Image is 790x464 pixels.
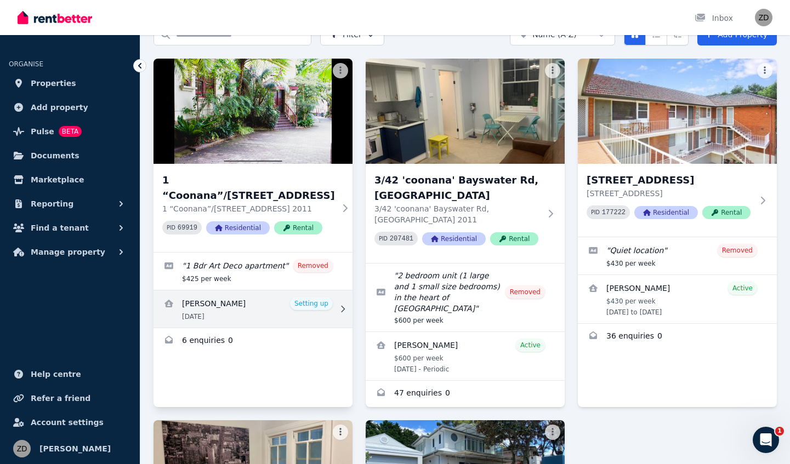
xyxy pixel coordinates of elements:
span: Residential [634,206,698,219]
a: Marketplace [9,169,131,191]
p: [STREET_ADDRESS] [587,188,753,199]
a: PulseBETA [9,121,131,142]
span: Pulse [31,125,54,138]
code: 177222 [602,209,626,216]
span: Account settings [31,416,104,429]
a: Enquiries for 3/42 'coonana' Bayswater Rd, Rushcutters Bay [366,381,565,407]
span: Help centre [31,368,81,381]
h3: 1 “Coonana”/[STREET_ADDRESS] [162,173,335,203]
a: 1 “Coonana”/42 Bayswater Rd, Rushcutters Bay1 “Coonana”/[STREET_ADDRESS]1 “Coonana”/[STREET_ADDRE... [154,59,353,252]
a: 18/45 Palomar Parade, FRESHWATER[STREET_ADDRESS][STREET_ADDRESS]PID 177222ResidentialRental [578,59,777,237]
a: Add property [9,96,131,118]
a: Enquiries for 1 “Coonana”/42 Bayswater Rd, Rushcutters Bay [154,328,353,354]
img: Zoya Danilchenko [755,9,772,26]
img: 18/45 Palomar Parade, FRESHWATER [578,59,777,164]
span: Rental [702,206,751,219]
span: Rental [490,232,538,245]
button: More options [545,63,560,78]
iframe: Intercom live chat [753,427,779,453]
button: Find a tenant [9,217,131,239]
span: Residential [422,232,486,245]
img: 1 “Coonana”/42 Bayswater Rd, Rushcutters Bay [154,59,353,164]
code: 207481 [390,235,413,243]
span: Rental [274,221,322,234]
span: [PERSON_NAME] [39,442,111,455]
a: Account settings [9,411,131,433]
button: More options [333,63,348,78]
a: Edit listing: 1 Bdr Art Deco apartment [154,253,353,290]
a: Properties [9,72,131,94]
small: PID [167,225,175,231]
span: Refer a friend [31,392,90,405]
button: More options [545,425,560,440]
img: RentBetter [18,9,92,26]
p: 3/42 'coonana' Bayswater Rd, [GEOGRAPHIC_DATA] 2011 [374,203,541,225]
span: Documents [31,149,79,162]
img: 3/42 'coonana' Bayswater Rd, Rushcutters Bay [366,59,565,164]
button: Manage property [9,241,131,263]
span: Manage property [31,245,105,259]
span: Residential [206,221,270,234]
a: Enquiries for 18/45 Palomar Parade, FRESHWATER [578,324,777,350]
span: ORGANISE [9,60,43,68]
span: BETA [59,126,82,137]
a: Edit listing: Quiet location [578,237,777,274]
a: Help centre [9,363,131,385]
a: Documents [9,145,131,167]
a: 3/42 'coonana' Bayswater Rd, Rushcutters Bay3/42 'coonana' Bayswater Rd, [GEOGRAPHIC_DATA]3/42 'c... [366,59,565,263]
a: View details for Jo Mackay [578,275,777,323]
div: Inbox [695,13,733,24]
span: Properties [31,77,76,90]
span: 1 [775,427,784,436]
span: Find a tenant [31,221,89,234]
img: Zoya Danilchenko [13,440,31,457]
p: 1 “Coonana”/[STREET_ADDRESS] 2011 [162,203,335,214]
h3: [STREET_ADDRESS] [587,173,753,188]
a: View details for Shayne Dunne [366,332,565,380]
button: Reporting [9,193,131,215]
a: Refer a friend [9,387,131,409]
span: Reporting [31,197,73,210]
small: PID [379,236,388,242]
h3: 3/42 'coonana' Bayswater Rd, [GEOGRAPHIC_DATA] [374,173,541,203]
small: PID [591,209,600,215]
button: More options [757,63,772,78]
span: Add property [31,101,88,114]
span: Marketplace [31,173,84,186]
a: Edit listing: 2 bedroom unit (1 large and 1 small size bedrooms) in the heart of Kings Cross [366,263,565,331]
button: More options [333,425,348,440]
a: View details for Angela Tantimonaco [154,290,353,328]
code: 69919 [178,224,197,232]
